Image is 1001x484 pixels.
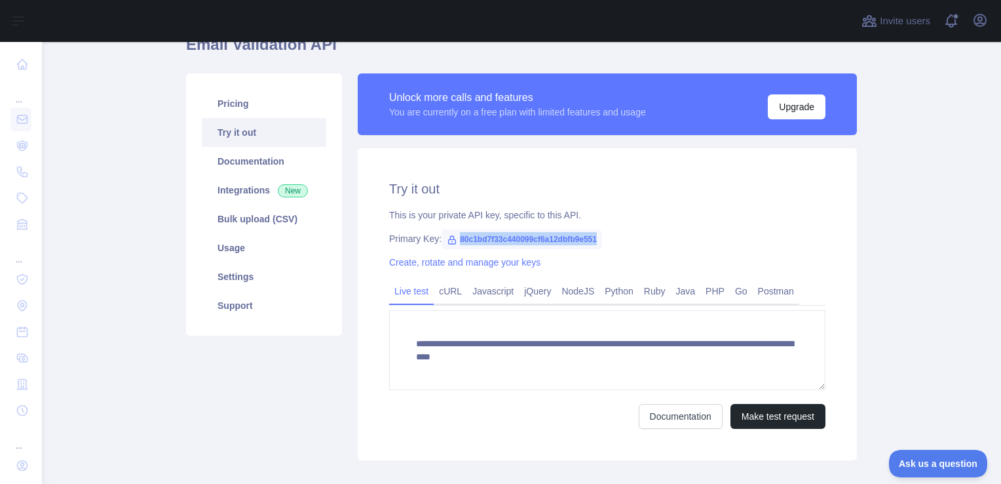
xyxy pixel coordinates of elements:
a: NodeJS [556,281,599,302]
a: Pricing [202,89,326,118]
a: Python [599,281,639,302]
a: PHP [700,281,730,302]
span: New [278,184,308,197]
a: Java [671,281,701,302]
div: You are currently on a free plan with limited features and usage [389,106,646,119]
a: Try it out [202,118,326,147]
a: Create, rotate and manage your keys [389,257,540,268]
div: ... [10,425,31,451]
a: jQuery [519,281,556,302]
h1: Email Validation API [186,34,857,66]
a: Support [202,291,326,320]
a: Bulk upload (CSV) [202,205,326,233]
div: ... [10,239,31,265]
a: Documentation [639,404,723,429]
a: Live test [389,281,434,302]
a: Usage [202,233,326,262]
a: Ruby [639,281,671,302]
h2: Try it out [389,180,825,198]
a: Go [730,281,753,302]
a: Settings [202,262,326,291]
a: Postman [753,281,799,302]
iframe: Toggle Customer Support [889,450,988,477]
button: Invite users [859,10,933,31]
div: Unlock more calls and features [389,90,646,106]
div: Primary Key: [389,232,825,245]
div: This is your private API key, specific to this API. [389,209,825,222]
a: cURL [434,281,467,302]
div: ... [10,79,31,105]
a: Integrations New [202,176,326,205]
span: Invite users [880,14,930,29]
button: Make test request [730,404,825,429]
a: Javascript [467,281,519,302]
button: Upgrade [768,94,825,119]
a: Documentation [202,147,326,176]
span: 80c1bd7f33c440099cf6a12dbfb9e551 [442,230,602,249]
